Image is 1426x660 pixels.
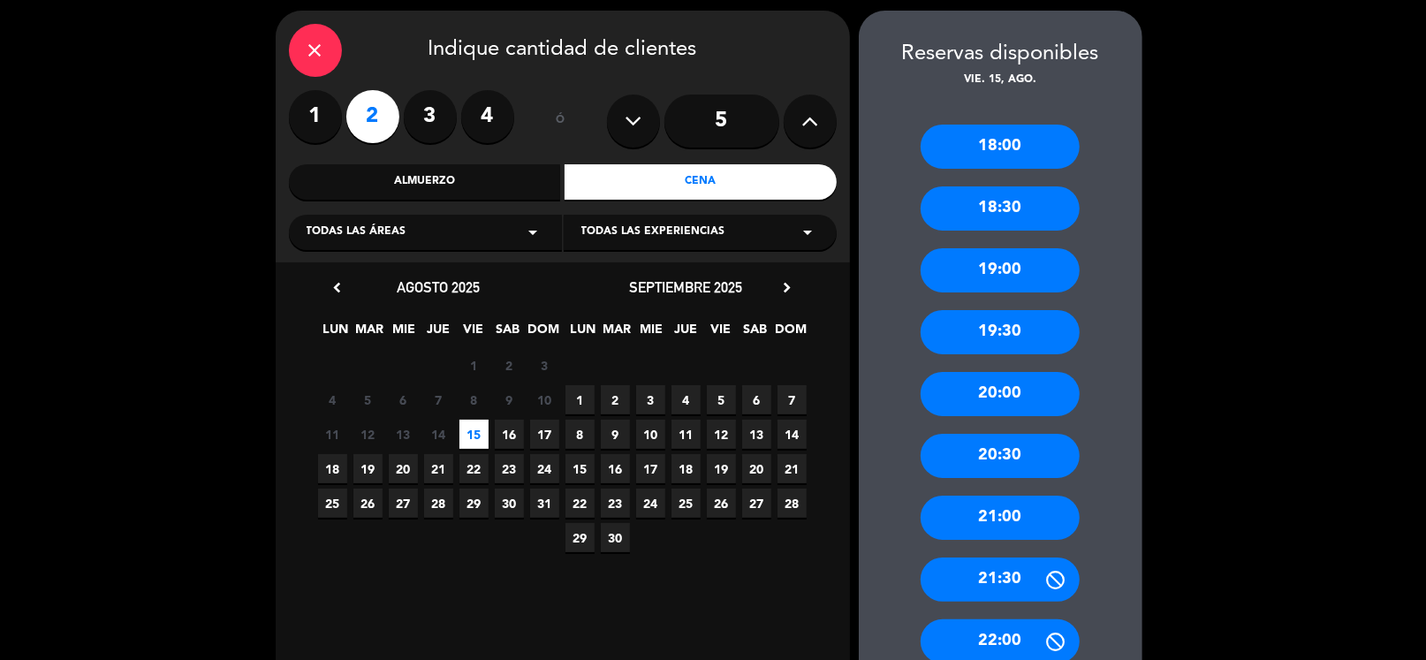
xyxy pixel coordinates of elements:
[424,489,453,518] span: 28
[404,90,457,143] label: 3
[424,420,453,449] span: 14
[859,37,1142,72] div: Reservas disponibles
[459,454,489,483] span: 22
[353,420,383,449] span: 12
[565,385,595,414] span: 1
[921,125,1080,169] div: 18:00
[318,454,347,483] span: 18
[707,454,736,483] span: 19
[777,385,807,414] span: 7
[318,385,347,414] span: 4
[601,420,630,449] span: 9
[355,319,384,348] span: MAR
[742,420,771,449] span: 13
[706,319,735,348] span: VIE
[459,420,489,449] span: 15
[565,523,595,552] span: 29
[530,351,559,380] span: 3
[495,385,524,414] span: 9
[778,278,797,297] i: chevron_right
[289,164,561,200] div: Almuerzo
[707,420,736,449] span: 12
[353,454,383,483] span: 19
[777,420,807,449] span: 14
[353,385,383,414] span: 5
[424,319,453,348] span: JUE
[921,248,1080,292] div: 19:00
[459,489,489,518] span: 29
[637,319,666,348] span: MIE
[777,454,807,483] span: 21
[777,489,807,518] span: 28
[461,90,514,143] label: 4
[495,420,524,449] span: 16
[742,385,771,414] span: 6
[289,24,837,77] div: Indique cantidad de clientes
[636,454,665,483] span: 17
[581,224,725,241] span: Todas las experiencias
[671,420,701,449] span: 11
[603,319,632,348] span: MAR
[424,454,453,483] span: 21
[318,489,347,518] span: 25
[390,319,419,348] span: MIE
[742,454,771,483] span: 20
[565,489,595,518] span: 22
[523,222,544,243] i: arrow_drop_down
[707,385,736,414] span: 5
[671,385,701,414] span: 4
[630,278,743,296] span: septiembre 2025
[527,319,557,348] span: DOM
[353,489,383,518] span: 26
[459,319,488,348] span: VIE
[921,434,1080,478] div: 20:30
[495,351,524,380] span: 2
[495,489,524,518] span: 30
[671,489,701,518] span: 25
[424,385,453,414] span: 7
[307,224,406,241] span: Todas las áreas
[775,319,804,348] span: DOM
[707,489,736,518] span: 26
[530,420,559,449] span: 17
[398,278,481,296] span: agosto 2025
[318,420,347,449] span: 11
[459,351,489,380] span: 1
[493,319,522,348] span: SAB
[389,385,418,414] span: 6
[742,489,771,518] span: 27
[798,222,819,243] i: arrow_drop_down
[921,558,1080,602] div: 21:30
[530,489,559,518] span: 31
[740,319,770,348] span: SAB
[321,319,350,348] span: LUN
[329,278,347,297] i: chevron_left
[565,164,837,200] div: Cena
[565,454,595,483] span: 15
[289,90,342,143] label: 1
[921,372,1080,416] div: 20:00
[346,90,399,143] label: 2
[568,319,597,348] span: LUN
[636,420,665,449] span: 10
[601,454,630,483] span: 16
[601,385,630,414] span: 2
[601,489,630,518] span: 23
[671,454,701,483] span: 18
[636,489,665,518] span: 24
[636,385,665,414] span: 3
[565,420,595,449] span: 8
[921,496,1080,540] div: 21:00
[389,489,418,518] span: 27
[859,72,1142,89] div: vie. 15, ago.
[305,40,326,61] i: close
[530,385,559,414] span: 10
[921,310,1080,354] div: 19:30
[921,186,1080,231] div: 18:30
[530,454,559,483] span: 24
[532,90,589,152] div: ó
[671,319,701,348] span: JUE
[601,523,630,552] span: 30
[389,454,418,483] span: 20
[495,454,524,483] span: 23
